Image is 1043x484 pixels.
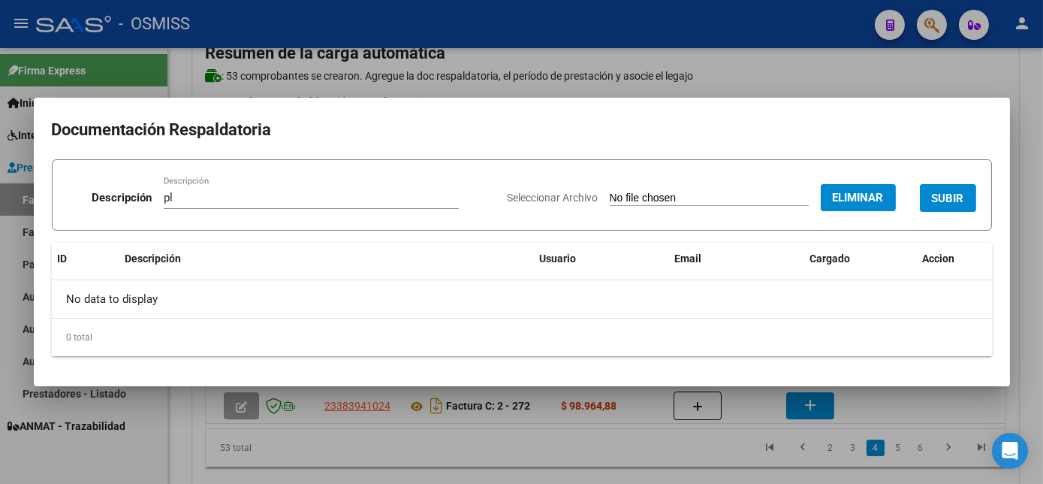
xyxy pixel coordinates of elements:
[669,243,804,275] datatable-header-cell: Email
[92,189,152,207] p: Descripción
[932,192,964,205] span: SUBIR
[52,280,992,318] div: No data to display
[810,253,851,265] span: Cargado
[804,243,917,275] datatable-header-cell: Cargado
[540,253,577,265] span: Usuario
[508,192,598,204] span: Seleccionar Archivo
[125,253,182,265] span: Descripción
[675,253,702,265] span: Email
[833,191,884,204] span: Eliminar
[52,243,119,275] datatable-header-cell: ID
[52,319,992,356] div: 0 total
[917,243,992,275] datatable-header-cell: Accion
[923,253,955,265] span: Accion
[58,253,68,265] span: ID
[821,184,896,211] button: Eliminar
[119,243,534,275] datatable-header-cell: Descripción
[52,116,992,144] h2: Documentación Respaldatoria
[920,184,976,212] button: SUBIR
[534,243,669,275] datatable-header-cell: Usuario
[992,433,1028,469] div: Open Intercom Messenger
